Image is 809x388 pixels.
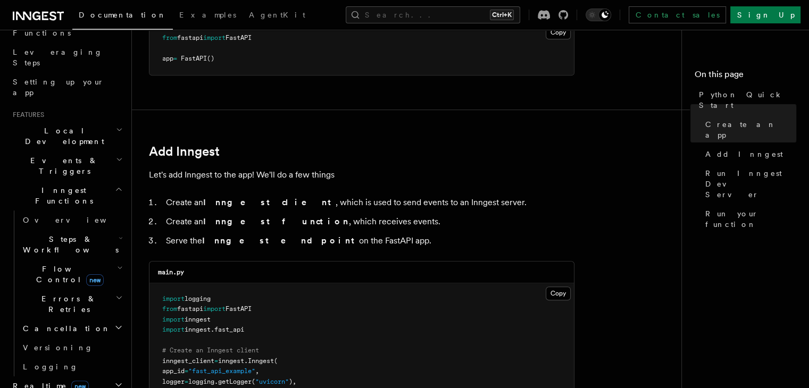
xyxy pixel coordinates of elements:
span: logger [162,378,185,385]
strong: Inngest client [203,197,336,207]
span: Run Inngest Dev Server [705,168,796,200]
a: Overview [19,210,125,230]
strong: Inngest endpoint [202,235,359,246]
span: inngest [185,326,211,333]
a: Contact sales [629,6,726,23]
span: = [185,378,188,385]
a: AgentKit [243,3,312,29]
span: FastAPI [226,34,252,41]
span: import [203,305,226,313]
button: Steps & Workflows [19,230,125,259]
li: Create an , which receives events. [163,214,574,229]
span: Steps & Workflows [19,234,119,255]
span: inngest [218,357,244,365]
li: Serve the on the FastAPI app. [163,233,574,248]
button: Cancellation [19,319,125,338]
span: Examples [179,11,236,19]
span: import [203,34,226,41]
span: Features [9,111,44,119]
span: logging. [188,378,218,385]
span: = [214,357,218,365]
span: Flow Control [19,264,117,285]
span: . [211,326,214,333]
span: Errors & Retries [19,293,115,315]
h4: On this page [695,68,796,85]
button: Events & Triggers [9,151,125,181]
span: Leveraging Steps [13,48,103,67]
span: . [244,357,248,365]
span: = [185,367,188,375]
span: # Create an Inngest client [162,347,259,354]
span: getLogger [218,378,252,385]
span: FastAPI [181,55,207,62]
p: Let's add Inngest to the app! We'll do a few things [149,167,574,182]
a: Sign Up [730,6,800,23]
span: Setting up your app [13,78,104,97]
span: fastapi [177,305,203,313]
span: Inngest Functions [9,185,115,206]
span: FastAPI [226,305,252,313]
span: Cancellation [19,323,111,334]
span: Local Development [9,125,116,147]
span: fast_api [214,326,244,333]
span: app [162,55,173,62]
span: Documentation [79,11,166,19]
span: ( [274,357,278,365]
span: Logging [23,362,78,371]
a: Create an app [701,115,796,145]
a: Python Quick Start [695,85,796,115]
li: Create an , which is used to send events to an Inngest server. [163,195,574,210]
a: Versioning [19,338,125,357]
span: () [207,55,214,62]
a: Documentation [72,3,173,30]
kbd: Ctrl+K [490,10,514,20]
span: inngest_client [162,357,214,365]
button: Search...Ctrl+K [346,6,520,23]
span: Run your function [705,208,796,230]
span: import [162,326,185,333]
span: Python Quick Start [699,89,796,111]
span: Versioning [23,343,93,352]
span: import [162,295,185,302]
span: Create an app [705,119,796,140]
button: Errors & Retries [19,289,125,319]
span: fastapi [177,34,203,41]
a: Add Inngest [149,144,220,159]
span: from [162,34,177,41]
a: Examples [173,3,243,29]
a: Run Inngest Dev Server [701,164,796,204]
span: "uvicorn" [255,378,289,385]
span: = [173,55,177,62]
span: Inngest [248,357,274,365]
span: new [86,274,104,286]
span: Overview [23,216,132,224]
span: from [162,305,177,313]
span: , [255,367,259,375]
a: Add Inngest [701,145,796,164]
a: Leveraging Steps [9,43,125,72]
button: Inngest Functions [9,181,125,210]
button: Local Development [9,121,125,151]
span: ), [289,378,296,385]
span: Events & Triggers [9,155,116,176]
span: logging [185,295,211,302]
span: AgentKit [249,11,305,19]
a: Setting up your app [9,72,125,102]
span: app_id [162,367,185,375]
button: Copy [546,26,571,39]
a: Logging [19,357,125,376]
span: Add Inngest [705,149,783,159]
span: ( [252,378,255,385]
button: Toggle dark mode [586,9,611,21]
span: import [162,316,185,323]
code: main.py [158,268,184,276]
div: Inngest Functions [9,210,125,376]
span: inngest [185,316,211,323]
button: Flow Controlnew [19,259,125,289]
span: "fast_api_example" [188,367,255,375]
strong: Inngest function [203,216,349,226]
a: Run your function [701,204,796,234]
button: Copy [546,286,571,300]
